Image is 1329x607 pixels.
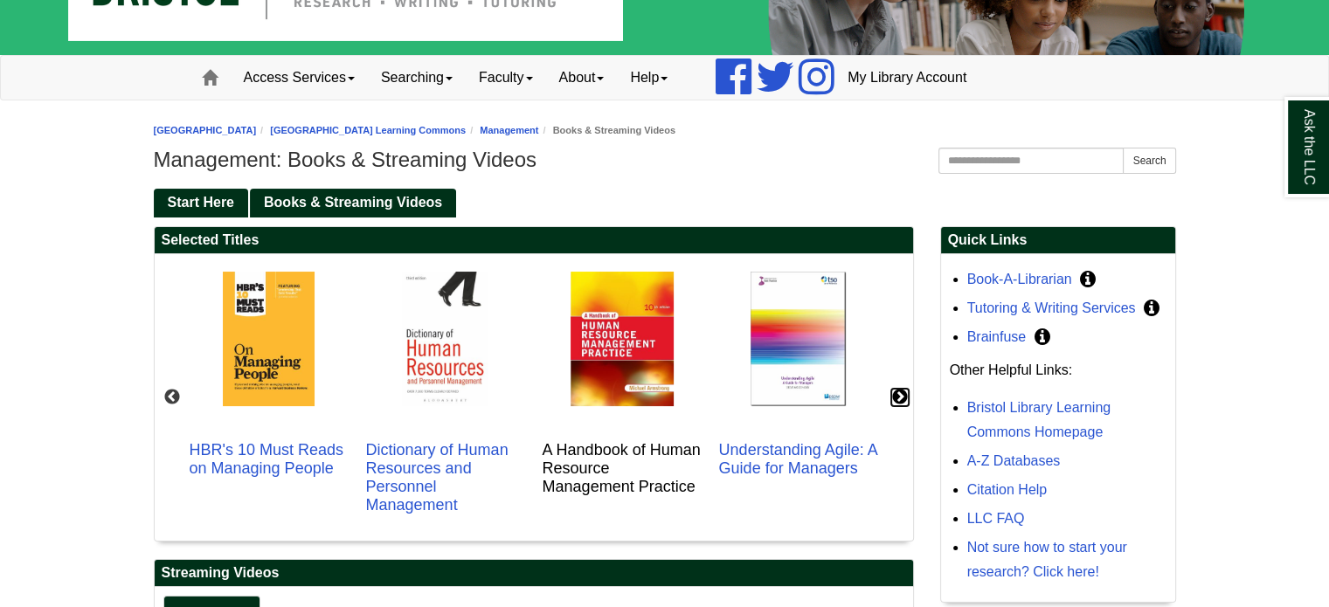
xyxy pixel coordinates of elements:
h1: Management: Books & Streaming Videos [154,148,1176,172]
a: Book-A-Librarian [967,272,1072,286]
button: Next [891,389,909,406]
a: A-Z Databases [967,453,1061,468]
p: Other Helpful Links: [950,358,1166,383]
a: HBR's 10 Must Reads on Managing People [190,441,344,477]
button: Previous [163,389,181,406]
span: Books & Streaming Videos [264,195,442,210]
h3: A Handbook of Human Resource Management Practice [543,441,702,496]
a: Tutoring & Writing Services [967,300,1136,315]
a: Not sure how to start your research? Click here! [967,540,1127,579]
button: Search [1123,148,1175,174]
a: [GEOGRAPHIC_DATA] Learning Commons [270,125,466,135]
h2: Streaming Videos [155,560,913,587]
a: Management [480,125,538,135]
div: Guide Pages [154,187,1176,217]
a: My Library Account [834,56,979,100]
h2: Quick Links [941,227,1175,254]
a: Bristol Library Learning Commons Homepage [967,400,1111,439]
a: About [546,56,618,100]
span: Start Here [168,195,234,210]
a: Dictionary of Human Resources and Personnel Management [366,441,509,514]
a: Brainfuse [967,329,1027,344]
a: Start Here [154,189,248,217]
h2: Selected Titles [155,227,913,254]
a: Citation Help [967,482,1048,497]
a: Understanding Agile: A Guide for Managers [719,441,877,477]
a: Faculty [466,56,546,100]
a: LLC FAQ [967,511,1025,526]
a: Searching [368,56,466,100]
a: Access Services [231,56,368,100]
a: Books & Streaming Videos [250,189,456,217]
a: [GEOGRAPHIC_DATA] [154,125,257,135]
a: Help [617,56,681,100]
nav: breadcrumb [154,122,1176,139]
li: Books & Streaming Videos [538,122,675,139]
